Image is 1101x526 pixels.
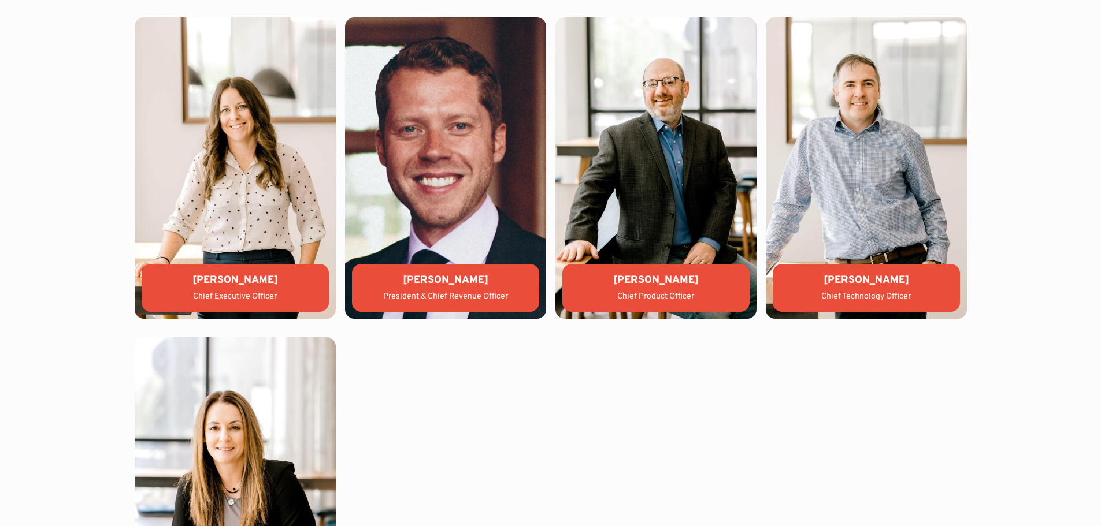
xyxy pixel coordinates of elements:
[135,17,336,319] img: Lauren Donalson
[782,273,951,288] div: [PERSON_NAME]
[782,291,951,303] div: Chief Technology Officer
[361,291,530,303] div: President & Chief Revenue Officer
[151,291,320,303] div: Chief Executive Officer
[345,17,546,319] img: Jason Wiley
[572,291,740,303] div: Chief Product Officer
[361,273,530,288] div: [PERSON_NAME]
[572,273,740,288] div: [PERSON_NAME]
[151,273,320,288] div: [PERSON_NAME]
[555,17,757,319] img: Matthew Groner
[766,17,967,319] img: Tony Compton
